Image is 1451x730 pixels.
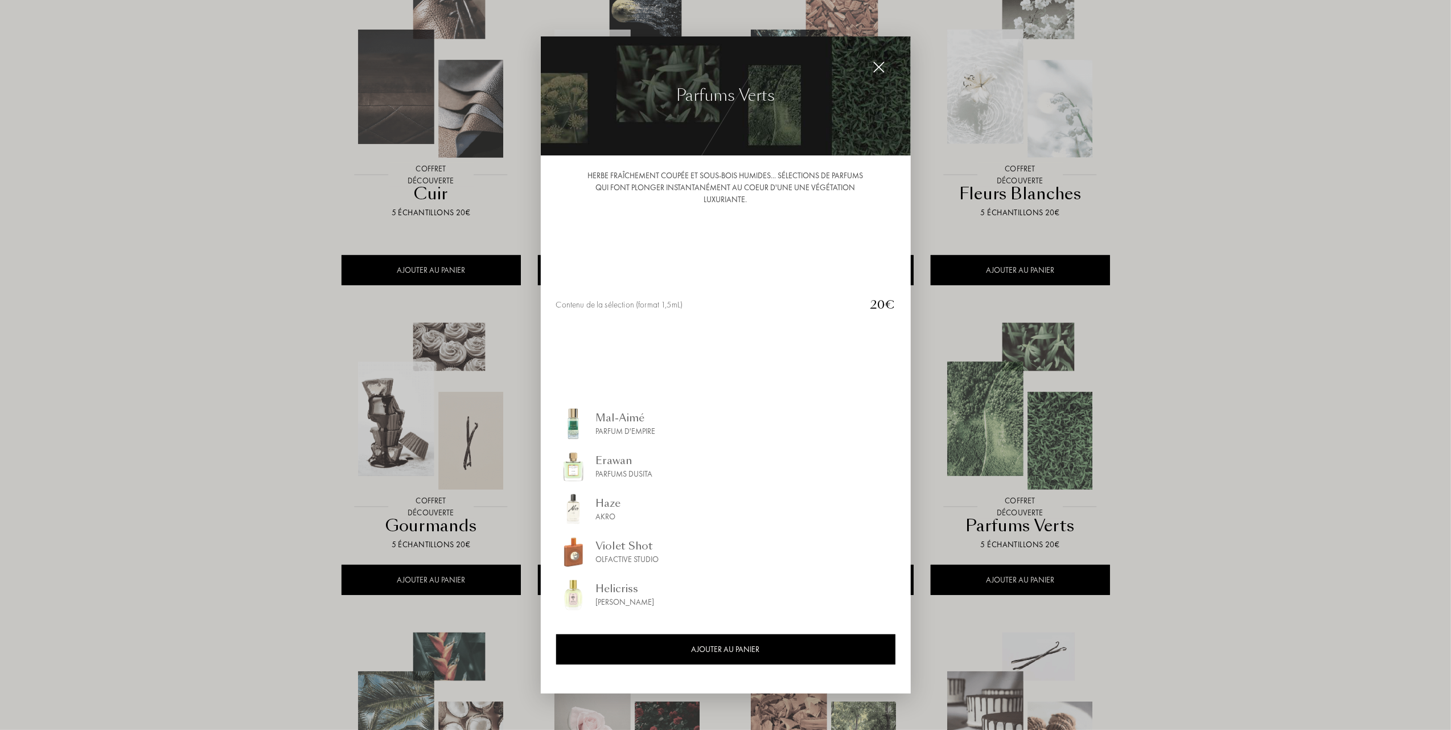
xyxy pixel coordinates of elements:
div: Haze [596,495,621,511]
div: Olfactive Studio [596,553,659,565]
a: img_sommelierErawanParfums Dusita [556,449,895,483]
div: AJOUTER AU PANIER [556,634,895,665]
div: Parfum d'Empire [596,425,656,437]
a: img_sommelierHelicriss[PERSON_NAME] [556,577,895,612]
div: Parfums Verts [676,84,775,108]
div: Helicriss [596,581,655,596]
div: [PERSON_NAME] [596,596,655,608]
div: 20€ [861,296,895,313]
img: img_sommelier [556,535,590,569]
img: img_collec [541,36,911,155]
img: img_sommelier [556,449,590,483]
div: Herbe fraîchement coupée et sous-bois humides... Sélections de parfums qui font plonger instantan... [556,170,895,206]
a: img_sommelierMal-AiméParfum d'Empire [556,407,895,441]
div: Erawan [596,453,653,468]
div: Mal-Aimé [596,410,656,425]
img: img_sommelier [556,577,590,612]
a: img_sommelierViolet ShotOlfactive Studio [556,535,895,569]
img: img_sommelier [556,407,590,441]
img: cross_white.svg [873,61,885,73]
img: img_sommelier [556,492,590,526]
a: img_sommelierHazeAkro [556,492,895,526]
div: Parfums Dusita [596,468,653,480]
div: Contenu de la sélection (format 1,5mL) [556,298,861,311]
div: Violet Shot [596,538,659,553]
div: Akro [596,511,621,523]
